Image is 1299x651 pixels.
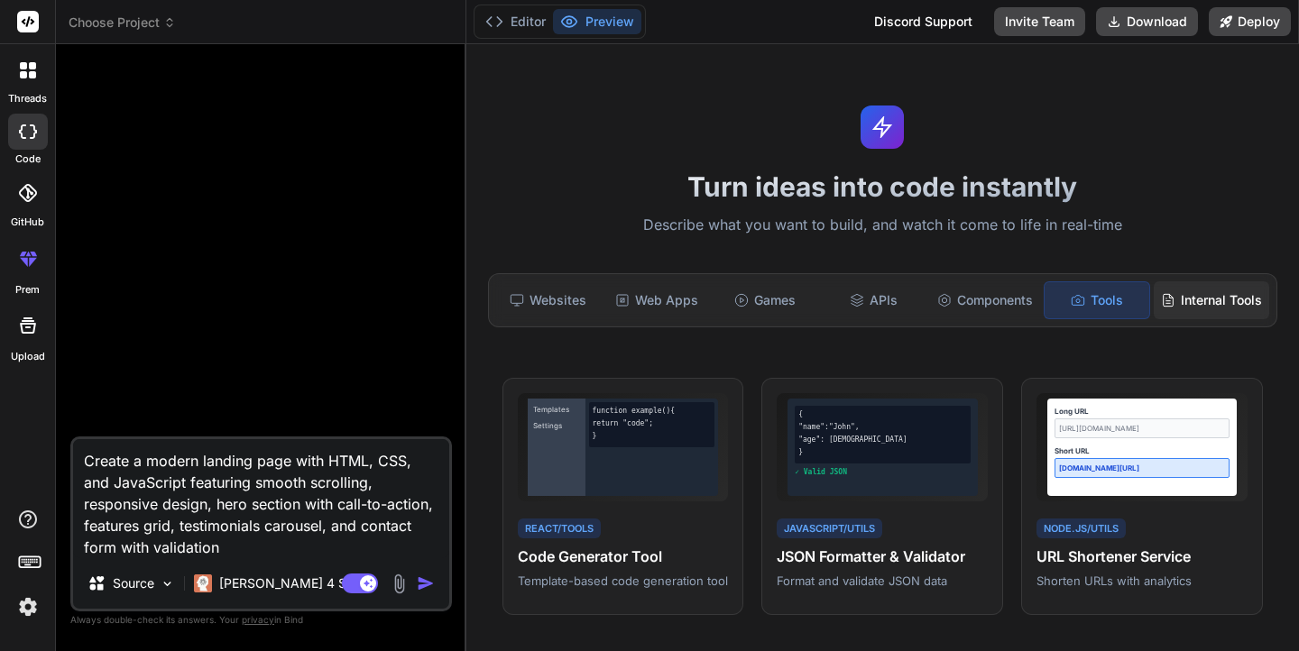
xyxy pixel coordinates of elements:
[73,439,449,558] textarea: Create a modern landing page with HTML, CSS, and JavaScript featuring smooth scrolling, responsiv...
[1055,418,1230,438] div: [URL][DOMAIN_NAME]
[531,402,581,417] div: Templates
[518,518,601,539] div: React/Tools
[496,281,601,319] div: Websites
[219,574,354,592] p: [PERSON_NAME] 4 S..
[11,349,45,364] label: Upload
[930,281,1040,319] div: Components
[194,574,212,592] img: Claude 4 Sonnet
[1154,281,1269,319] div: Internal Tools
[593,406,711,417] div: function example() {
[113,574,154,592] p: Source
[1036,546,1248,567] h4: URL Shortener Service
[593,418,711,429] div: return "code";
[798,447,966,458] div: }
[798,422,966,433] div: "name":"John",
[8,91,47,106] label: threads
[593,431,711,442] div: }
[798,435,966,445] div: "age": [DEMOGRAPHIC_DATA]
[821,281,926,319] div: APIs
[1055,445,1230,456] div: Short URL
[15,151,41,167] label: code
[798,409,966,420] div: {
[242,614,274,625] span: privacy
[531,418,581,433] div: Settings
[518,546,729,567] h4: Code Generator Tool
[13,591,43,622] img: settings
[863,7,983,36] div: Discord Support
[1055,458,1230,478] div: [DOMAIN_NAME][URL]
[417,574,435,592] img: icon
[477,214,1288,237] p: Describe what you want to build, and watch it come to life in real-time
[478,9,553,34] button: Editor
[777,573,988,589] p: Format and validate JSON data
[1044,281,1150,319] div: Tools
[1055,406,1230,417] div: Long URL
[553,9,641,34] button: Preview
[70,611,452,628] p: Always double-check its answers. Your in Bind
[69,14,176,32] span: Choose Project
[1209,7,1291,36] button: Deploy
[1096,7,1198,36] button: Download
[11,215,44,230] label: GitHub
[795,467,970,478] div: ✓ Valid JSON
[477,170,1288,203] h1: Turn ideas into code instantly
[1036,518,1126,539] div: Node.js/Utils
[713,281,817,319] div: Games
[604,281,709,319] div: Web Apps
[994,7,1085,36] button: Invite Team
[389,573,410,594] img: attachment
[777,546,988,567] h4: JSON Formatter & Validator
[1036,573,1248,589] p: Shorten URLs with analytics
[160,576,175,591] img: Pick Models
[15,282,40,298] label: prem
[518,573,729,589] p: Template-based code generation tool
[777,518,882,539] div: JavaScript/Utils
